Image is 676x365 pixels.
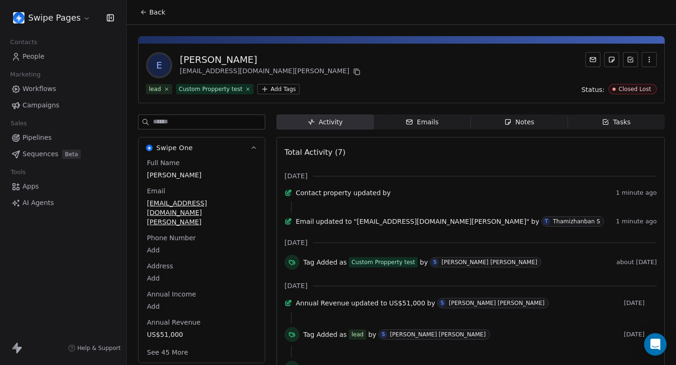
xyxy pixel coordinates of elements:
span: property updated [323,188,381,198]
div: Custom Propperty test [179,85,243,93]
div: [PERSON_NAME] [180,53,362,66]
button: Swipe Pages [11,10,92,26]
div: Thamizhanban S [553,218,600,225]
a: SequencesBeta [8,146,119,162]
span: Status: [581,85,604,94]
span: Address [145,261,175,271]
span: Sales [7,116,31,130]
span: 1 minute ago [616,189,657,197]
div: S [433,259,436,266]
a: People [8,49,119,64]
span: Email [296,217,314,226]
span: by [383,188,391,198]
div: lead [149,85,161,93]
span: [DATE] [284,238,307,247]
span: [DATE] [284,281,307,290]
span: by [420,258,428,267]
span: by [368,330,376,339]
span: Annual Revenue [145,318,202,327]
a: Campaigns [8,98,119,113]
span: as [339,330,347,339]
span: by [531,217,539,226]
a: Help & Support [68,344,121,352]
span: Annual Income [145,289,198,299]
span: Campaigns [23,100,59,110]
span: US$51,000 [389,298,425,308]
span: Tag Added [303,330,338,339]
a: Workflows [8,81,119,97]
span: Help & Support [77,344,121,352]
button: Swipe OneSwipe One [138,137,265,158]
span: Workflows [23,84,56,94]
div: [PERSON_NAME] [PERSON_NAME] [449,300,545,306]
span: Tools [7,165,30,179]
a: Pipelines [8,130,119,145]
div: Notes [504,117,534,127]
span: Apps [23,182,39,191]
img: user_01J93QE9VH11XXZQZDP4TWZEES.jpg [13,12,24,23]
span: 1 minute ago [616,218,657,225]
span: "[EMAIL_ADDRESS][DOMAIN_NAME][PERSON_NAME]" [354,217,530,226]
div: lead [352,330,364,339]
div: S [441,299,444,307]
a: Apps [8,179,119,194]
span: Swipe One [156,143,193,152]
div: T [545,218,548,225]
div: Emails [406,117,438,127]
span: Back [149,8,165,17]
span: updated to [316,217,352,226]
span: US$51,000 [147,330,256,339]
span: as [339,258,347,267]
span: Beta [62,150,81,159]
div: Open Intercom Messenger [644,333,667,356]
span: Add [147,245,256,255]
span: Total Activity (7) [284,148,346,157]
button: See 45 More [141,344,194,361]
div: S [382,331,384,338]
span: about [DATE] [616,259,657,266]
span: by [427,298,435,308]
span: [DATE] [624,299,657,307]
span: People [23,52,45,61]
div: Tasks [602,117,631,127]
span: [DATE] [284,171,307,181]
button: Back [134,4,171,21]
span: [DATE] [624,331,657,338]
span: Marketing [6,68,45,82]
span: Add [147,302,256,311]
span: updated to [351,298,387,308]
span: Full Name [145,158,182,167]
span: Tag Added [303,258,338,267]
span: Pipelines [23,133,52,143]
span: Swipe Pages [28,12,81,24]
div: Swipe OneSwipe One [138,158,265,363]
span: Phone Number [145,233,198,243]
span: [EMAIL_ADDRESS][DOMAIN_NAME][PERSON_NAME] [147,198,256,227]
span: Email [145,186,167,196]
span: Annual Revenue [296,298,349,308]
button: Add Tags [257,84,300,94]
div: [PERSON_NAME] [PERSON_NAME] [441,259,537,266]
div: [EMAIL_ADDRESS][DOMAIN_NAME][PERSON_NAME] [180,66,362,77]
span: Contact [296,188,321,198]
span: AI Agents [23,198,54,208]
a: AI Agents [8,195,119,211]
span: Add [147,274,256,283]
div: Closed Lost [619,86,651,92]
span: [PERSON_NAME] [147,170,256,180]
div: [PERSON_NAME] [PERSON_NAME] [390,331,486,338]
img: Swipe One [146,144,153,151]
span: Sequences [23,149,58,159]
span: Contacts [6,35,41,49]
span: E [148,54,170,76]
div: Custom Propperty test [352,258,415,266]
